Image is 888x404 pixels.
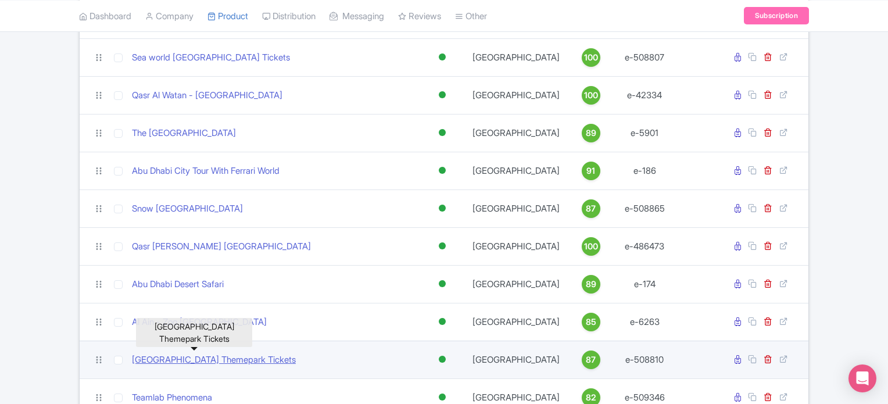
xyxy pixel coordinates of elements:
[132,202,243,216] a: Snow [GEOGRAPHIC_DATA]
[466,303,567,341] td: [GEOGRAPHIC_DATA]
[615,227,674,265] td: e-486473
[436,276,448,292] div: Active
[436,200,448,217] div: Active
[615,76,674,114] td: e-42334
[132,278,224,291] a: Abu Dhabi Desert Safari
[132,89,282,102] a: Qasr Al Watan - [GEOGRAPHIC_DATA]
[586,316,596,328] span: 85
[132,240,311,253] a: Qasr [PERSON_NAME] [GEOGRAPHIC_DATA]
[436,49,448,66] div: Active
[615,152,674,190] td: e-186
[466,227,567,265] td: [GEOGRAPHIC_DATA]
[571,237,611,256] a: 100
[586,202,596,215] span: 87
[586,278,596,291] span: 89
[132,353,296,367] a: [GEOGRAPHIC_DATA] Themepark Tickets
[436,124,448,141] div: Active
[436,238,448,255] div: Active
[466,341,567,378] td: [GEOGRAPHIC_DATA]
[571,275,611,294] a: 89
[571,124,611,142] a: 89
[132,165,280,178] a: Abu Dhabi City Tour With Ferrari World
[586,353,596,366] span: 87
[615,265,674,303] td: e-174
[615,303,674,341] td: e-6263
[615,38,674,76] td: e-508807
[584,89,598,102] span: 100
[571,86,611,105] a: 100
[744,7,809,24] a: Subscription
[436,313,448,330] div: Active
[615,341,674,378] td: e-508810
[615,114,674,152] td: e-5901
[136,318,252,347] div: [GEOGRAPHIC_DATA] Themepark Tickets
[571,199,611,218] a: 87
[466,152,567,190] td: [GEOGRAPHIC_DATA]
[466,265,567,303] td: [GEOGRAPHIC_DATA]
[584,51,598,64] span: 100
[436,162,448,179] div: Active
[586,127,596,140] span: 89
[436,351,448,368] div: Active
[132,316,267,329] a: Al Ain - Zoo [GEOGRAPHIC_DATA]
[615,190,674,227] td: e-508865
[586,391,596,404] span: 82
[571,351,611,369] a: 87
[132,127,236,140] a: The [GEOGRAPHIC_DATA]
[848,364,876,392] div: Open Intercom Messenger
[571,48,611,67] a: 100
[466,76,567,114] td: [GEOGRAPHIC_DATA]
[466,114,567,152] td: [GEOGRAPHIC_DATA]
[586,165,595,177] span: 91
[466,38,567,76] td: [GEOGRAPHIC_DATA]
[466,190,567,227] td: [GEOGRAPHIC_DATA]
[132,51,290,65] a: Sea world [GEOGRAPHIC_DATA] Tickets
[571,313,611,331] a: 85
[436,87,448,103] div: Active
[584,240,598,253] span: 100
[571,162,611,180] a: 91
